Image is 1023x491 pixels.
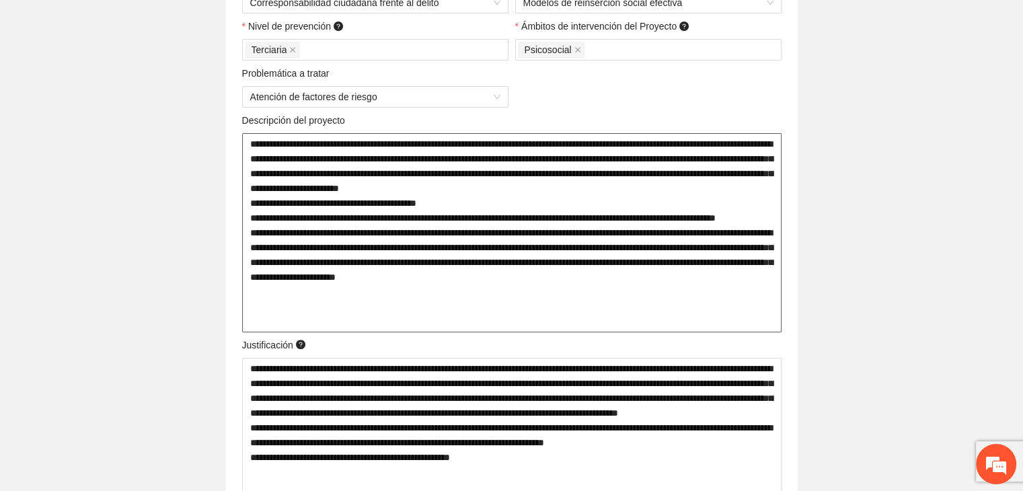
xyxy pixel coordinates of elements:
[289,46,296,53] span: close
[242,66,335,81] span: Problemática a tratar
[521,19,691,34] span: Ámbitos de intervención del Proyecto
[221,7,253,39] div: Minimizar ventana de chat en vivo
[245,42,300,58] span: Terciaria
[78,165,186,301] span: Estamos en línea.
[248,19,346,34] span: Nivel de prevención
[574,46,581,53] span: close
[242,113,350,128] span: Descripción del proyecto
[525,42,572,57] span: Psicosocial
[519,42,584,58] span: Psicosocial
[242,338,308,352] span: Justificación
[250,87,500,107] span: Atención de factores de riesgo
[334,22,343,31] span: question-circle
[7,339,256,386] textarea: Escriba su mensaje y pulse “Intro”
[296,340,305,349] span: question-circle
[679,22,689,31] span: question-circle
[70,69,226,86] div: Chatee con nosotros ahora
[252,42,287,57] span: Terciaria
